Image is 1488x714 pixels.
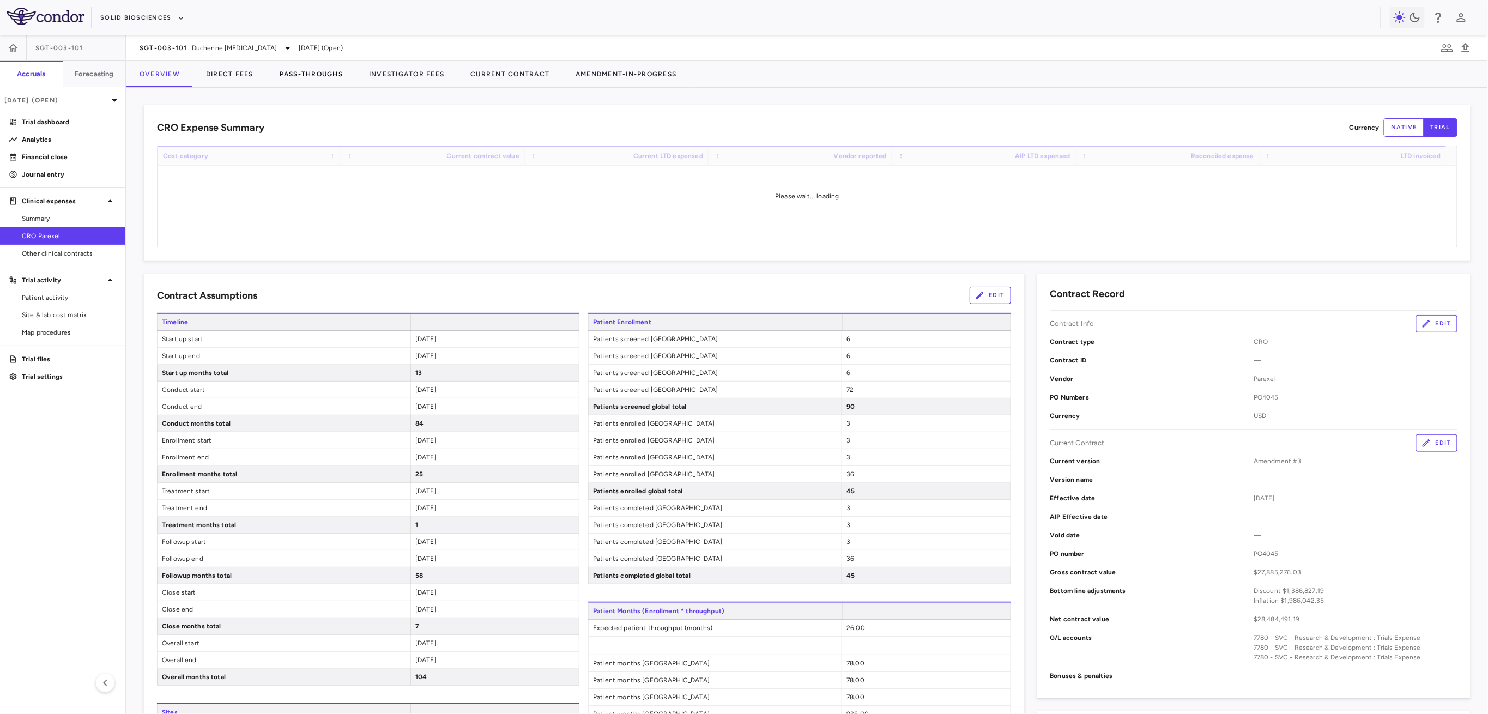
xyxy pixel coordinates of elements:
[589,550,842,567] span: Patients completed [GEOGRAPHIC_DATA]
[846,521,850,529] span: 3
[415,504,437,512] span: [DATE]
[415,403,437,410] span: [DATE]
[1050,319,1094,329] p: Contract Info
[22,328,117,337] span: Map procedures
[157,288,257,303] h6: Contract Assumptions
[589,331,842,347] span: Patients screened [GEOGRAPHIC_DATA]
[158,635,410,651] span: Overall start
[415,470,423,478] span: 25
[35,44,83,52] span: SGT-003-101
[1254,614,1457,624] span: $28,484,491.19
[1254,530,1457,540] span: —
[415,521,418,529] span: 1
[589,672,842,688] span: Patient months [GEOGRAPHIC_DATA]
[415,335,437,343] span: [DATE]
[589,517,842,533] span: Patients completed [GEOGRAPHIC_DATA]
[415,589,437,596] span: [DATE]
[589,398,842,415] span: Patients screened global total
[158,466,410,482] span: Enrollment months total
[846,624,865,632] span: 26.00
[1416,315,1457,332] button: Edit
[1050,355,1254,365] p: Contract ID
[1050,530,1254,540] p: Void date
[846,504,850,512] span: 3
[1050,287,1126,301] h6: Contract Record
[846,487,855,495] span: 45
[140,44,187,52] span: SGT-003-101
[22,117,117,127] p: Trial dashboard
[588,603,842,619] span: Patient Months (Enrollment * throughput)
[589,534,842,550] span: Patients completed [GEOGRAPHIC_DATA]
[1050,438,1105,448] p: Current Contract
[158,398,410,415] span: Conduct end
[158,382,410,398] span: Conduct start
[589,415,842,432] span: Patients enrolled [GEOGRAPHIC_DATA]
[158,584,410,601] span: Close start
[1254,456,1457,466] span: Amendment #3
[22,135,117,144] p: Analytics
[846,470,854,478] span: 36
[1050,633,1254,662] p: G/L accounts
[22,275,104,285] p: Trial activity
[158,331,410,347] span: Start up start
[1254,549,1457,559] span: PO4045
[1254,493,1457,503] span: [DATE]
[562,61,689,87] button: Amendment-In-Progress
[846,453,850,461] span: 3
[589,620,842,636] span: Expected patient throughput (months)
[846,572,855,579] span: 45
[157,120,264,135] h6: CRO Expense Summary
[299,43,343,53] span: [DATE] (Open)
[1254,586,1457,596] div: Discount $1,386,827.19
[158,483,410,499] span: Treatment start
[22,372,117,382] p: Trial settings
[158,567,410,584] span: Followup months total
[1254,652,1457,662] div: 7780 - SVC - Research & Development : Trials Expense
[846,335,850,343] span: 6
[846,369,850,377] span: 6
[415,622,419,630] span: 7
[22,196,104,206] p: Clinical expenses
[846,659,864,667] span: 78.00
[415,555,437,562] span: [DATE]
[1254,475,1457,485] span: —
[846,555,854,562] span: 36
[158,534,410,550] span: Followup start
[1050,567,1254,577] p: Gross contract value
[415,538,437,546] span: [DATE]
[1050,493,1254,503] p: Effective date
[1254,671,1457,681] span: —
[589,500,842,516] span: Patients completed [GEOGRAPHIC_DATA]
[1050,614,1254,624] p: Net contract value
[22,310,117,320] span: Site & lab cost matrix
[158,348,410,364] span: Start up end
[1254,411,1457,421] span: USD
[158,550,410,567] span: Followup end
[415,606,437,613] span: [DATE]
[158,415,410,432] span: Conduct months total
[415,453,437,461] span: [DATE]
[1050,475,1254,485] p: Version name
[1384,118,1424,137] button: native
[970,287,1011,304] button: Edit
[157,314,410,330] span: Timeline
[158,652,410,668] span: Overall end
[846,538,850,546] span: 3
[1050,392,1254,402] p: PO Numbers
[17,69,45,79] h6: Accruals
[22,249,117,258] span: Other clinical contracts
[589,348,842,364] span: Patients screened [GEOGRAPHIC_DATA]
[1050,374,1254,384] p: Vendor
[158,365,410,381] span: Start up months total
[158,449,410,465] span: Enrollment end
[589,567,842,584] span: Patients completed global total
[1416,434,1457,452] button: Edit
[589,483,842,499] span: Patients enrolled global total
[415,386,437,394] span: [DATE]
[846,386,854,394] span: 72
[1254,633,1457,643] div: 7780 - SVC - Research & Development : Trials Expense
[846,676,864,684] span: 78.00
[589,466,842,482] span: Patients enrolled [GEOGRAPHIC_DATA]
[1254,355,1457,365] span: —
[22,170,117,179] p: Journal entry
